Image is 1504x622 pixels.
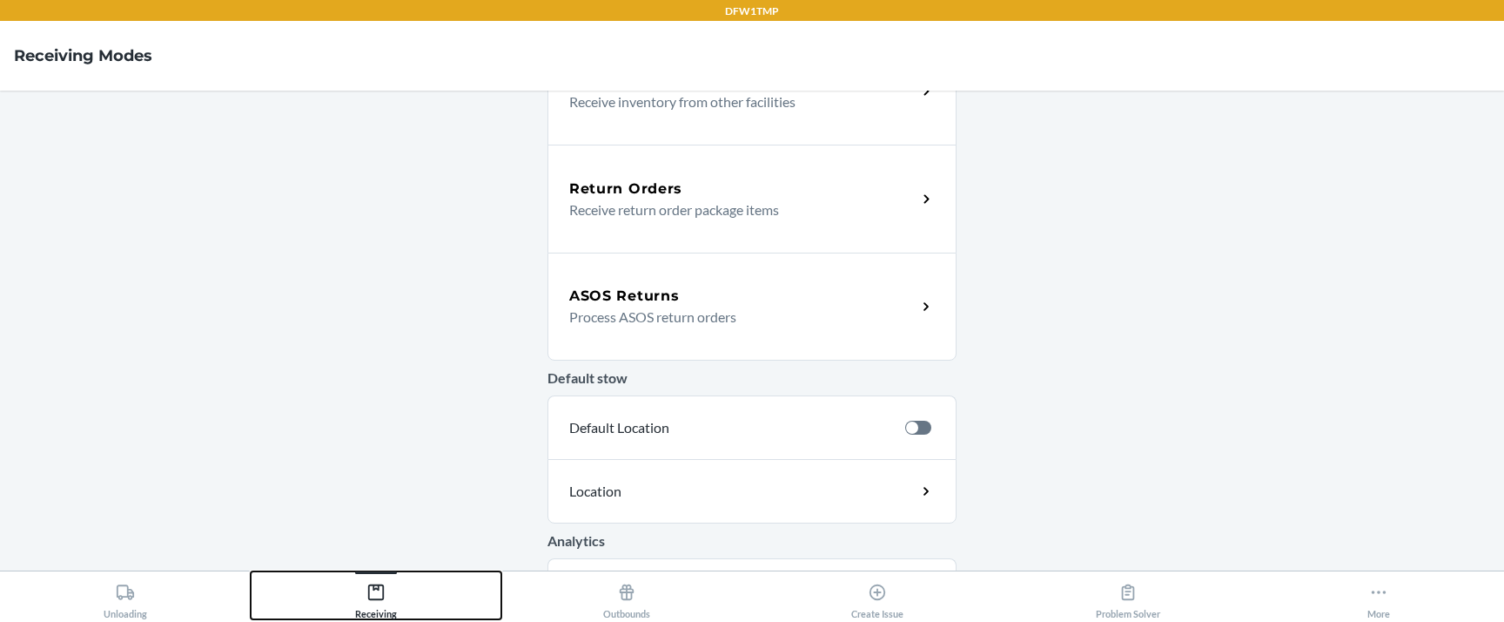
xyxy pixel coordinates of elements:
h5: Return Orders [569,179,682,199]
button: Create Issue [752,571,1003,619]
p: Analytics [547,531,957,551]
div: Outbounds [603,576,650,619]
a: ConsolidationsReceive inventory from other facilities [547,37,957,145]
div: Receiving [355,576,397,619]
button: Receiving [251,571,501,619]
p: Default Location [569,417,891,438]
p: DFW1TMP [725,3,779,19]
a: ASOS ReturnsProcess ASOS return orders [547,253,957,361]
div: More [1367,576,1390,619]
button: More [1253,571,1504,619]
a: Location [547,459,957,524]
h4: Receiving Modes [14,44,152,67]
p: Location [569,481,775,502]
div: Create Issue [851,576,903,619]
div: Problem Solver [1096,576,1160,619]
p: Default stow [547,368,957,389]
p: Process ASOS return orders [569,307,903,328]
div: Unloading [104,576,147,619]
a: Return OrdersReceive return order package items [547,145,957,253]
button: Outbounds [501,571,752,619]
h5: ASOS Returns [569,286,679,307]
p: Receive return order package items [569,199,903,220]
p: Receive inventory from other facilities [569,91,903,112]
button: Problem Solver [1003,571,1253,619]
